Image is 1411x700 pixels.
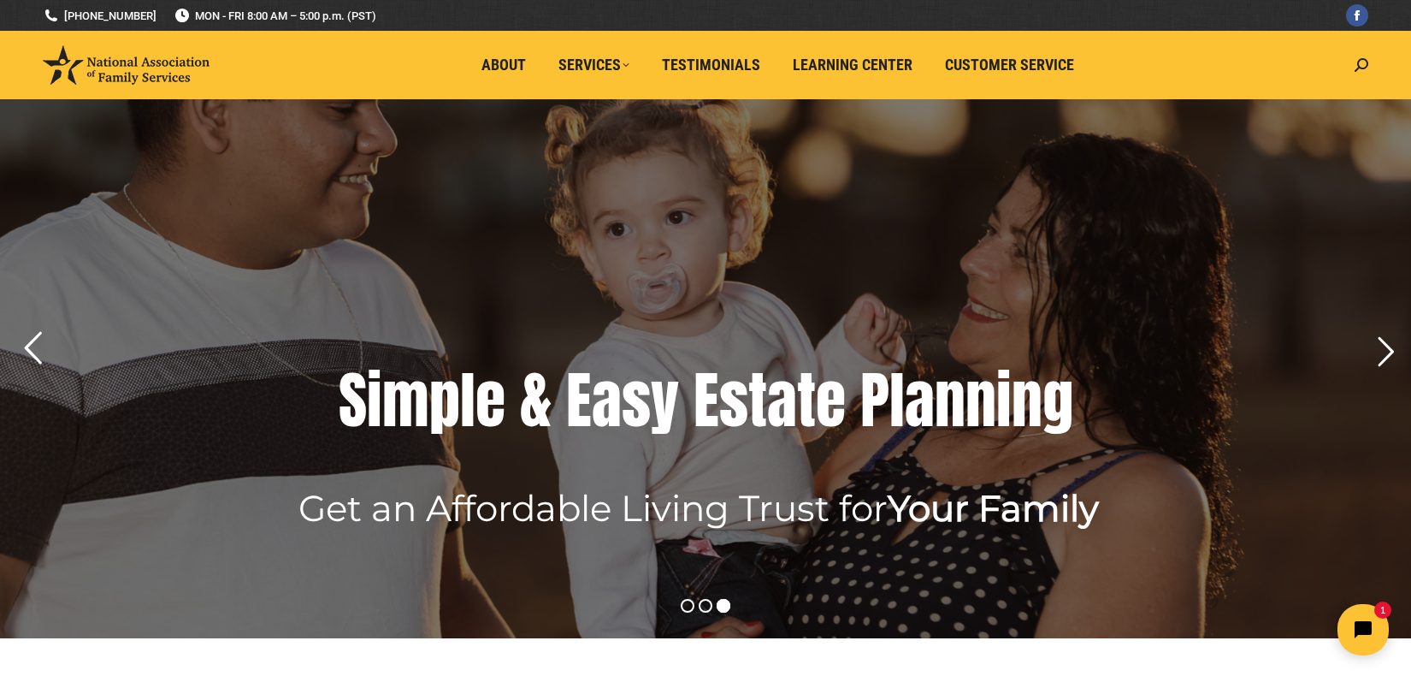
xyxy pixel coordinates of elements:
div: n [935,366,965,435]
a: About [469,49,538,81]
div: t [797,366,816,435]
span: About [481,56,526,74]
div: a [767,366,797,435]
div: s [622,366,651,435]
a: Learning Center [781,49,924,81]
div: l [460,366,475,435]
div: y [651,366,679,435]
div: & [520,366,552,435]
span: Learning Center [793,56,912,74]
div: E [566,366,592,435]
div: a [592,366,622,435]
div: E [694,366,719,435]
a: [PHONE_NUMBER] [43,8,156,24]
iframe: Tidio Chat [1109,590,1403,670]
div: l [889,366,905,435]
div: n [965,366,996,435]
div: g [1042,366,1073,435]
span: Customer Service [945,56,1074,74]
div: e [475,366,505,435]
a: Facebook page opens in new window [1346,4,1368,27]
div: p [429,366,460,435]
span: Testimonials [662,56,760,74]
div: i [367,366,382,435]
div: S [339,366,367,435]
div: n [1012,366,1042,435]
span: Services [558,56,629,74]
div: a [905,366,935,435]
div: P [860,366,889,435]
div: t [748,366,767,435]
div: i [996,366,1012,435]
div: s [719,366,748,435]
a: Testimonials [650,49,772,81]
rs-layer: Get an Affordable Living Trust for [298,493,1099,524]
div: e [816,366,846,435]
span: MON - FRI 8:00 AM – 5:00 p.m. (PST) [174,8,376,24]
img: National Association of Family Services [43,45,210,85]
b: Your Family [888,486,1099,531]
div: m [382,366,429,435]
a: Customer Service [933,49,1086,81]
